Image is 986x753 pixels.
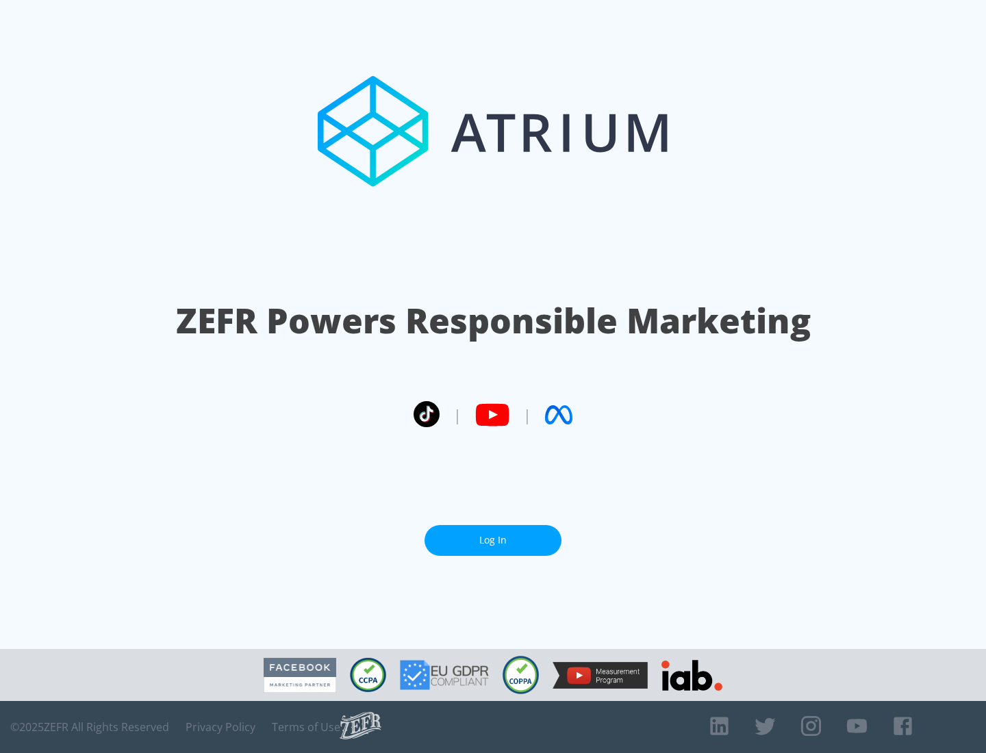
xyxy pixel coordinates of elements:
span: © 2025 ZEFR All Rights Reserved [10,720,169,734]
a: Terms of Use [272,720,340,734]
h1: ZEFR Powers Responsible Marketing [176,297,811,344]
a: Log In [425,525,561,556]
span: | [453,405,462,425]
a: Privacy Policy [186,720,255,734]
img: COPPA Compliant [503,656,539,694]
img: Facebook Marketing Partner [264,658,336,693]
img: YouTube Measurement Program [553,662,648,689]
img: IAB [661,660,722,691]
span: | [523,405,531,425]
img: CCPA Compliant [350,658,386,692]
img: GDPR Compliant [400,660,489,690]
